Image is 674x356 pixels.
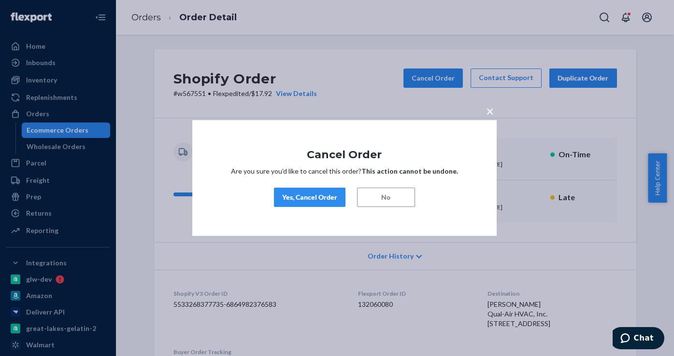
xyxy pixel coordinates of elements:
h1: Cancel Order [221,149,468,161]
strong: This action cannot be undone. [361,167,458,175]
button: Yes, Cancel Order [274,188,345,207]
span: × [486,103,494,119]
p: Are you sure you’d like to cancel this order? [221,166,468,176]
iframe: Opens a widget where you can chat to one of our agents [613,327,664,351]
div: Yes, Cancel Order [282,192,337,202]
button: No [357,188,415,207]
